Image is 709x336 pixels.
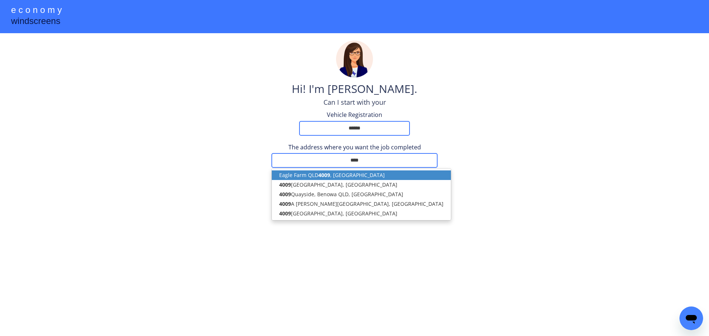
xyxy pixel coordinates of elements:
p: [GEOGRAPHIC_DATA], [GEOGRAPHIC_DATA] [272,180,451,190]
strong: 4009 [279,200,291,207]
div: Vehicle Registration [318,111,391,119]
p: Eagle Farm QLD , [GEOGRAPHIC_DATA] [272,170,451,180]
img: madeline.png [336,41,373,77]
div: e c o n o m y [11,4,62,18]
strong: 4009 [279,181,291,188]
div: Hi! I'm [PERSON_NAME]. [292,81,417,98]
p: [GEOGRAPHIC_DATA], [GEOGRAPHIC_DATA] [272,209,451,218]
strong: 4009 [279,191,291,198]
div: Can I start with your [323,98,386,107]
strong: 4009 [318,172,330,179]
p: A [PERSON_NAME][GEOGRAPHIC_DATA], [GEOGRAPHIC_DATA] [272,199,451,209]
p: Quayside, Benowa QLD, [GEOGRAPHIC_DATA] [272,190,451,199]
div: The address where you want the job completed [271,143,438,151]
iframe: Button to launch messaging window [679,306,703,330]
strong: 4009 [279,210,291,217]
div: windscreens [11,15,60,29]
